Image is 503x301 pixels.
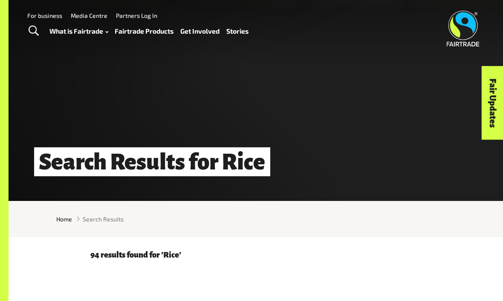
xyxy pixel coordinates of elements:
img: Fairtrade Australia New Zealand logo [446,11,479,46]
a: Toggle Search [23,20,44,42]
span: Search Results [83,215,124,224]
a: Stories [226,25,249,37]
a: Get Involved [180,25,220,37]
a: Home [56,215,72,224]
a: For business [27,12,62,19]
a: Fairtrade Products [115,25,173,37]
a: What is Fairtrade [49,25,108,37]
a: Media Centre [71,12,107,19]
p: 94 results found for 'Rice' [90,251,421,260]
h1: Search Results for Rice [34,147,270,176]
a: Partners Log In [116,12,157,19]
